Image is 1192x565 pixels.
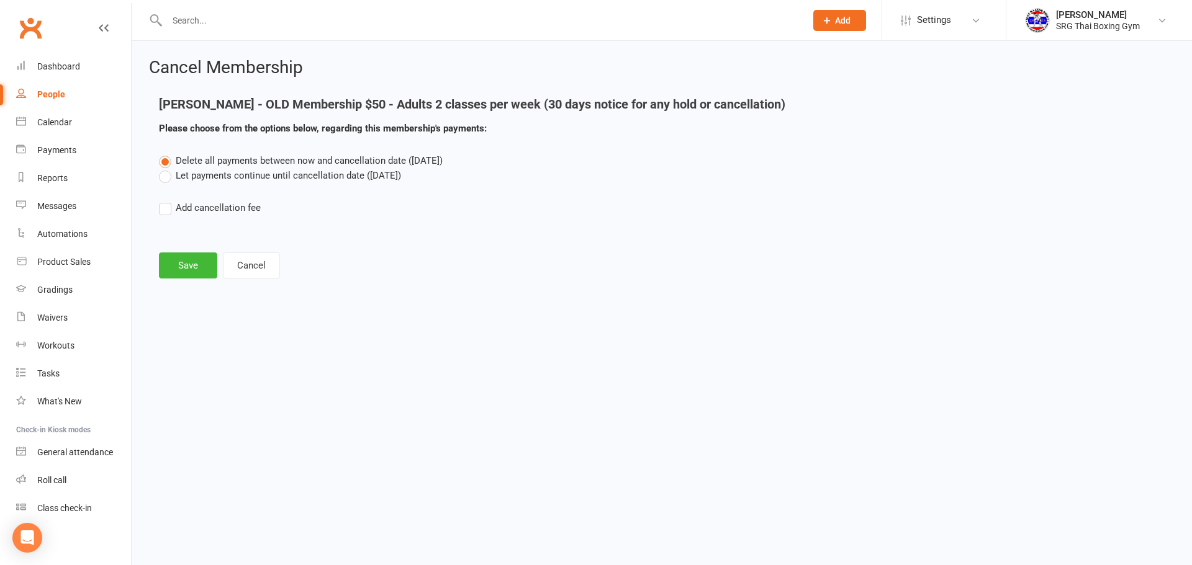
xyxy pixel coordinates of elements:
div: People [37,89,65,99]
div: Open Intercom Messenger [12,523,42,553]
h2: Cancel Membership [149,58,1175,78]
div: Calendar [37,117,72,127]
a: Class kiosk mode [16,494,131,522]
a: Payments [16,136,131,164]
div: Tasks [37,368,60,378]
button: Add [813,10,866,31]
a: Product Sales [16,248,131,276]
label: Add cancellation fee [159,200,261,215]
a: Messages [16,192,131,220]
div: General attendance [37,447,113,457]
a: Waivers [16,304,131,332]
h4: [PERSON_NAME] - OLD Membership $50 - Adults 2 classes per week (30 days notice for any hold or ca... [159,97,823,111]
a: General attendance kiosk mode [16,438,131,466]
div: Reports [37,173,68,183]
span: Settings [917,6,951,34]
div: Payments [37,145,76,155]
div: Gradings [37,285,73,295]
div: Class check-in [37,503,92,513]
div: Product Sales [37,257,91,267]
div: Messages [37,201,76,211]
div: Roll call [37,475,66,485]
button: Save [159,252,217,278]
a: Calendar [16,109,131,136]
div: [PERSON_NAME] [1056,9,1140,20]
div: SRG Thai Boxing Gym [1056,20,1140,32]
div: Workouts [37,340,74,350]
a: Gradings [16,276,131,304]
input: Search... [163,12,797,29]
a: What's New [16,388,131,416]
a: Workouts [16,332,131,360]
a: Automations [16,220,131,248]
a: Clubworx [15,12,46,43]
div: Automations [37,229,88,239]
a: Roll call [16,466,131,494]
div: Waivers [37,313,68,323]
div: Dashboard [37,61,80,71]
label: Let payments continue until cancellation date ([DATE]) [159,168,401,183]
button: Cancel [223,252,280,278]
a: People [16,81,131,109]
span: Add [835,16,851,25]
a: Tasks [16,360,131,388]
strong: Please choose from the options below, regarding this membership's payments: [159,123,487,134]
div: What's New [37,396,82,406]
a: Reports [16,164,131,192]
img: thumb_image1718682644.png [1025,8,1050,33]
a: Dashboard [16,53,131,81]
span: Delete all payments between now and cancellation date ([DATE]) [176,155,443,166]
